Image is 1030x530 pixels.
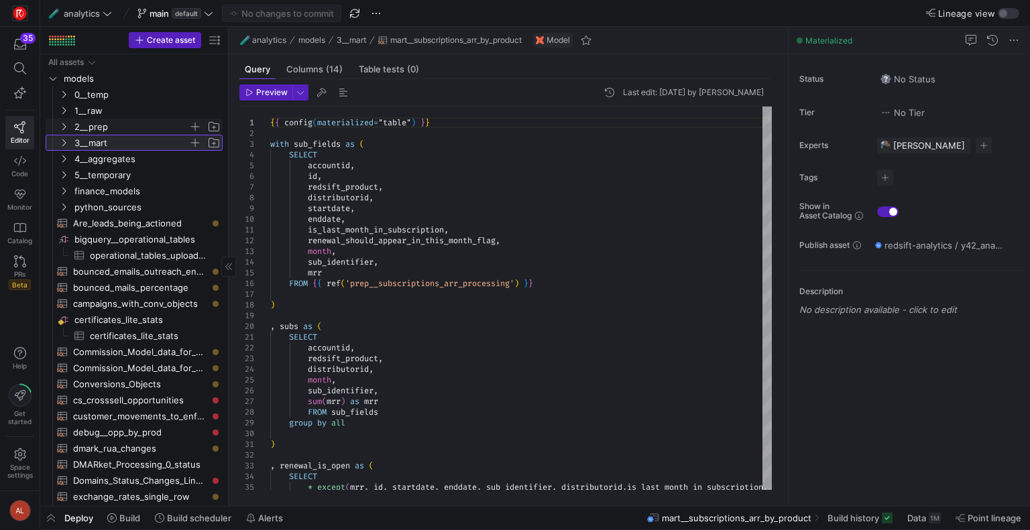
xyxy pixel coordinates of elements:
[74,312,221,328] span: certificates_lite_stats​​​​​​​​
[799,173,866,182] span: Tags
[289,332,317,342] span: SELECT
[280,321,298,332] span: subs
[239,246,254,257] div: 13
[46,279,223,295] a: bounced_mails_percentage​​​​​​​​​​
[46,392,223,408] a: cs_crosssell_opportunities​​​​​​​​​​
[46,344,223,360] a: Commission_Model_data_for_AEs_and_SDRs_aeoutput​​​​​​​​​​
[119,513,140,523] span: Build
[270,460,275,471] span: ,
[74,200,221,215] span: python_sources
[308,257,374,267] span: sub_identifier
[46,376,223,392] a: Conversions_Objects​​​​​​​​​​
[355,460,364,471] span: as
[239,428,254,439] div: 30
[805,36,852,46] span: Materialized
[46,312,223,328] div: Press SPACE to select this row.
[294,139,341,149] span: sub_fields
[289,417,312,428] span: group
[73,280,207,295] span: bounced_mails_percentage​​​​​​​​​​
[74,87,221,103] span: 0__temp
[7,203,32,211] span: Monitor
[326,65,343,74] span: (14)
[528,278,533,289] span: }
[877,70,939,88] button: No statusNo Status
[968,513,1021,523] span: Point lineage
[239,396,254,407] div: 27
[444,224,449,235] span: ,
[239,192,254,203] div: 8
[390,36,522,45] span: mart__subscriptions_arr_by_product
[46,488,223,505] a: exchange_rates_single_row​​​​​​​​​​
[73,264,207,279] span: bounced_emails_outreach_enhanced​​​​​​​​​​
[5,442,34,485] a: Spacesettings
[524,278,528,289] span: }
[239,385,254,396] div: 26
[46,376,223,392] div: Press SPACE to select this row.
[239,310,254,321] div: 19
[46,440,223,456] a: dmark_rua_changes​​​​​​​​​​
[392,482,435,492] span: startdate
[14,270,25,278] span: PRs
[317,117,374,128] span: materialized
[333,32,369,48] button: 3__mart
[73,473,207,488] span: Domains_Status_Changes_Linked_to_Implementation_Projects​​​​​​​​​​
[150,8,169,19] span: main
[327,396,341,407] span: mrr
[46,472,223,488] a: Domains_Status_Changes_Linked_to_Implementation_Projects​​​​​​​​​​
[74,103,221,119] span: 1__raw
[880,74,935,84] span: No Status
[308,192,369,203] span: distributorid
[8,409,32,425] span: Get started
[444,482,477,492] span: enddate
[129,32,201,48] button: Create asset
[147,36,195,45] span: Create asset
[308,385,374,396] span: sub_identifier
[13,7,27,20] img: https://storage.googleapis.com/y42-prod-data-exchange/images/C0c2ZRu8XU2mQEXUlKrTCN4i0dD3czfOt8UZ...
[46,5,115,22] button: 🧪analytics
[11,362,28,370] span: Help
[245,65,270,74] span: Query
[46,151,223,167] div: Press SPACE to select this row.
[799,202,852,220] span: Show in Asset Catalog
[5,183,34,216] a: Monitor
[375,32,525,48] button: mart__subscriptions_arr_by_product
[9,279,31,290] span: Beta
[884,240,1003,251] span: redsift-analytics / y42_analytics_main / mart__subscriptions_arr_by_product
[239,407,254,417] div: 28
[64,71,221,86] span: models
[312,117,317,128] span: (
[331,246,336,257] span: ,
[239,289,254,300] div: 17
[5,216,34,250] a: Catalog
[341,396,345,407] span: )
[46,86,223,103] div: Press SPACE to select this row.
[289,471,317,482] span: SELECT
[359,65,419,74] span: Table tests
[134,5,217,22] button: maindefault
[172,8,201,19] span: default
[46,215,223,231] div: Press SPACE to select this row.
[289,149,317,160] span: SELECT
[821,507,899,529] button: Build history
[317,321,322,332] span: (
[270,117,275,128] span: {
[369,460,374,471] span: (
[622,482,627,492] span: ,
[101,507,146,529] button: Build
[950,507,1027,529] button: Point lineage
[359,139,364,149] span: (
[64,8,100,19] span: analytics
[317,417,327,428] span: by
[46,344,223,360] div: Press SPACE to select this row.
[536,36,544,44] img: undefined
[46,456,223,472] div: Press SPACE to select this row.
[74,184,221,199] span: finance_models
[880,107,891,118] img: No tier
[73,393,207,408] span: cs_crosssell_opportunities​​​​​​​​​​
[799,241,850,250] span: Publish asset
[284,117,312,128] span: config
[237,32,290,48] button: 🧪analytics
[11,170,28,178] span: Code
[239,471,254,482] div: 34
[317,278,322,289] span: {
